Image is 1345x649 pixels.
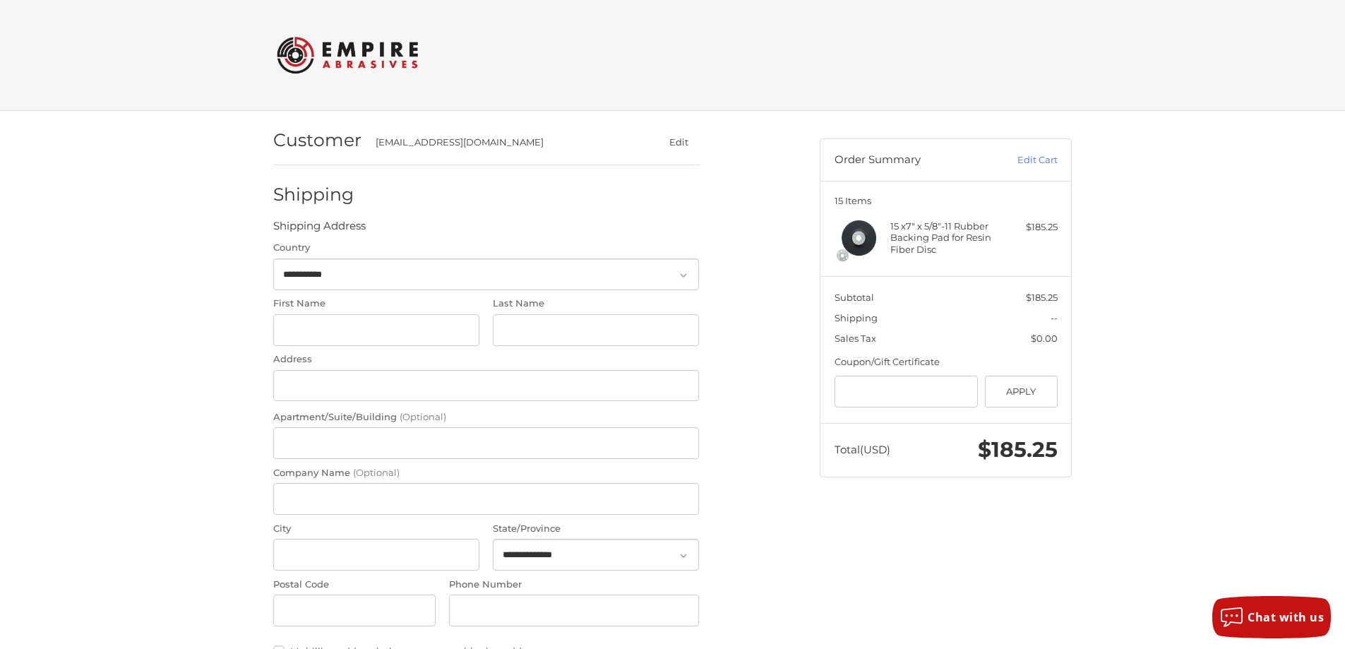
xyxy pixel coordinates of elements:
[273,218,366,241] legend: Shipping Address
[1248,609,1324,625] span: Chat with us
[835,355,1058,369] div: Coupon/Gift Certificate
[273,578,436,592] label: Postal Code
[1031,333,1058,344] span: $0.00
[835,376,979,407] input: Gift Certificate or Coupon Code
[493,297,699,311] label: Last Name
[273,184,356,206] h2: Shipping
[985,376,1058,407] button: Apply
[273,410,699,424] label: Apartment/Suite/Building
[835,333,876,344] span: Sales Tax
[277,28,418,83] img: Empire Abrasives
[273,297,479,311] label: First Name
[835,153,986,167] h3: Order Summary
[400,411,446,422] small: (Optional)
[273,129,361,151] h2: Customer
[376,136,631,150] div: [EMAIL_ADDRESS][DOMAIN_NAME]
[273,466,699,480] label: Company Name
[353,467,400,478] small: (Optional)
[273,241,699,255] label: Country
[1002,220,1058,234] div: $185.25
[449,578,699,592] label: Phone Number
[835,195,1058,206] h3: 15 Items
[273,522,479,536] label: City
[658,132,699,153] button: Edit
[978,436,1058,463] span: $185.25
[986,153,1058,167] a: Edit Cart
[1026,292,1058,303] span: $185.25
[835,443,890,456] span: Total (USD)
[835,312,878,323] span: Shipping
[273,352,699,367] label: Address
[493,522,699,536] label: State/Province
[1051,312,1058,323] span: --
[835,292,874,303] span: Subtotal
[1212,596,1331,638] button: Chat with us
[890,220,998,255] h4: 15 x 7" x 5/8"-11 Rubber Backing Pad for Resin Fiber Disc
